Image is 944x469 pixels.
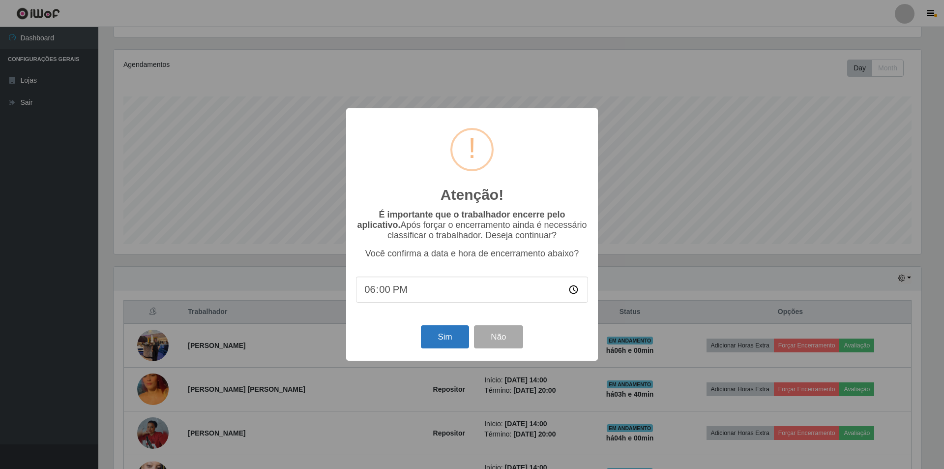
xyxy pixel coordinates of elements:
button: Não [474,325,523,348]
button: Sim [421,325,469,348]
p: Você confirma a data e hora de encerramento abaixo? [356,249,588,259]
b: É importante que o trabalhador encerre pelo aplicativo. [357,210,565,230]
p: Após forçar o encerramento ainda é necessário classificar o trabalhador. Deseja continuar? [356,210,588,241]
h2: Atenção! [441,186,503,204]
